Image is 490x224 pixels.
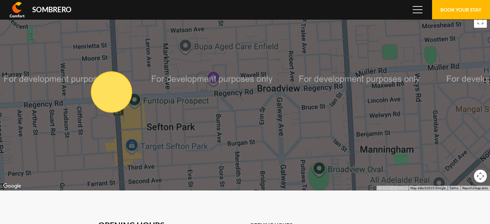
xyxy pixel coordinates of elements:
[410,186,446,190] span: Map data ©2025 Google
[10,2,24,17] img: Comfort Inn & Suites Sombrero
[378,186,407,202] button: Keyboard shortcuts
[462,186,488,190] a: Report a map error
[32,6,72,13] div: Sombrero
[474,15,487,28] button: Toggle fullscreen view
[474,170,487,182] button: Map camera controls
[413,6,422,13] span: Menu
[449,186,458,190] a: Terms (opens in new tab)
[2,182,23,190] a: Click to see this area on Google Maps
[2,182,23,190] img: Google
